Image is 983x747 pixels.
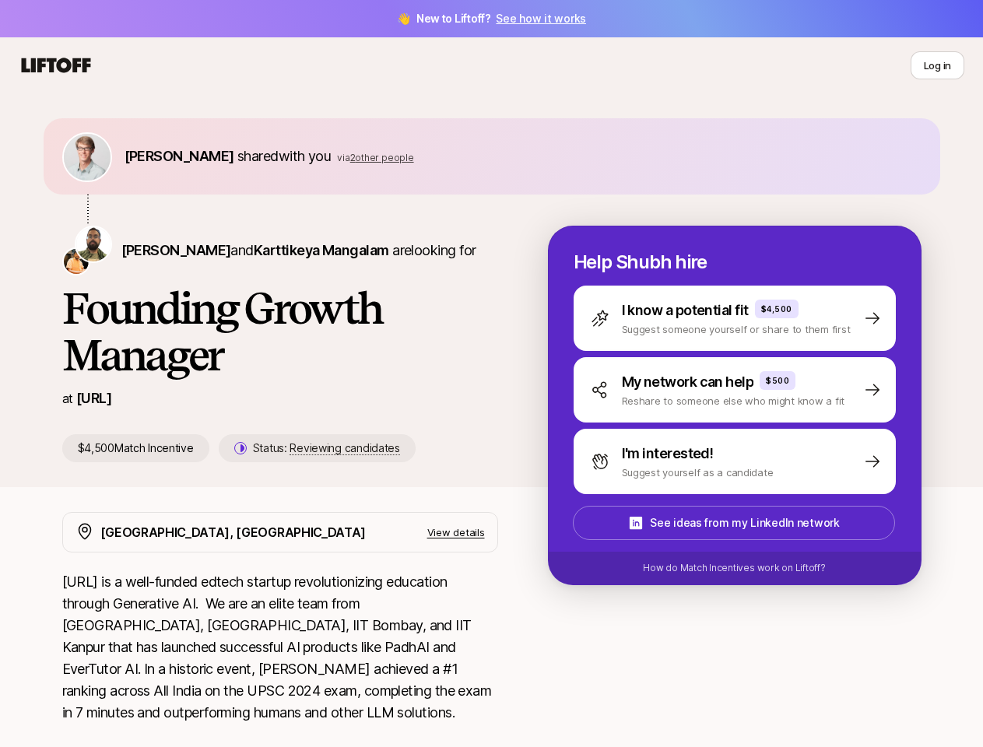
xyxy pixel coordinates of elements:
p: Status: [253,439,400,458]
h1: Founding Growth Manager [62,285,498,378]
p: Suggest yourself as a candidate [622,465,774,480]
p: $4,500 [761,303,792,315]
p: See ideas from my LinkedIn network [650,514,839,532]
p: Suggest someone yourself or share to them first [622,321,851,337]
a: [URL] [76,390,111,406]
button: Log in [911,51,964,79]
button: See ideas from my LinkedIn network [573,506,895,540]
span: Reviewing candidates [290,441,399,455]
span: via [337,152,349,163]
img: Karttikeya Mangalam [64,249,89,274]
img: Shubh Gupta [76,227,111,261]
p: My network can help [622,371,754,393]
span: and [230,242,388,258]
span: 👋 New to Liftoff? [397,9,586,28]
span: Karttikeya Mangalam [254,242,389,258]
p: $500 [766,374,789,387]
p: I'm interested! [622,443,714,465]
p: at [62,388,73,409]
p: $4,500 Match Incentive [62,434,209,462]
span: [PERSON_NAME] [121,242,231,258]
p: How do Match Incentives work on Liftoff? [643,561,825,575]
p: [URL] is a well-funded edtech startup revolutionizing education through Generative AI. We are an ... [62,571,498,724]
a: See how it works [496,12,586,25]
span: [PERSON_NAME] [125,148,234,164]
p: Reshare to someone else who might know a fit [622,393,845,409]
p: shared [125,146,414,167]
p: Help Shubh hire [574,251,896,273]
img: a24d8b60_38b7_44bc_9459_9cd861be1c31.jfif [64,134,111,181]
span: 2 other people [350,152,414,163]
p: [GEOGRAPHIC_DATA], [GEOGRAPHIC_DATA] [100,522,366,542]
p: are looking for [121,240,476,261]
p: I know a potential fit [622,300,749,321]
p: View details [427,524,485,540]
span: with you [279,148,332,164]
